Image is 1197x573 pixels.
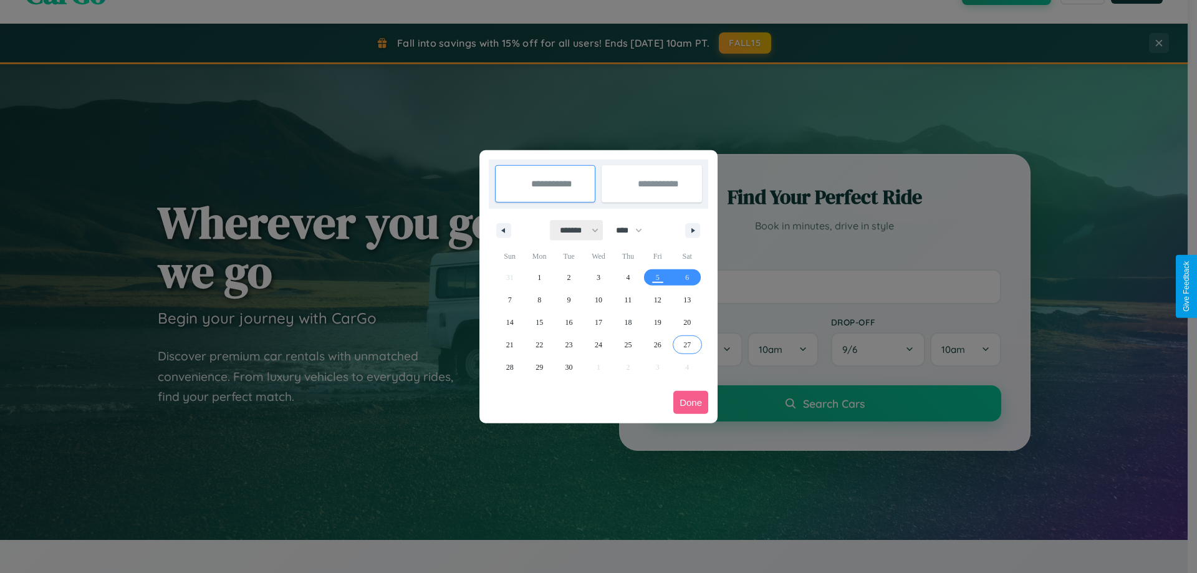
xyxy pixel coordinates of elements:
button: 26 [643,334,672,356]
span: Mon [524,246,554,266]
span: Sat [673,246,702,266]
span: 27 [683,334,691,356]
span: 16 [565,311,573,334]
button: 23 [554,334,584,356]
span: 23 [565,334,573,356]
span: 12 [654,289,661,311]
button: 24 [584,334,613,356]
span: 17 [595,311,602,334]
span: 19 [654,311,661,334]
span: 4 [626,266,630,289]
button: 10 [584,289,613,311]
span: 30 [565,356,573,378]
button: 27 [673,334,702,356]
span: 5 [656,266,660,289]
span: 22 [536,334,543,356]
button: 16 [554,311,584,334]
span: 11 [625,289,632,311]
span: 7 [508,289,512,311]
button: 2 [554,266,584,289]
button: Done [673,391,708,414]
span: 21 [506,334,514,356]
button: 6 [673,266,702,289]
button: 30 [554,356,584,378]
span: 24 [595,334,602,356]
button: 9 [554,289,584,311]
span: 6 [685,266,689,289]
button: 28 [495,356,524,378]
button: 18 [613,311,643,334]
button: 14 [495,311,524,334]
span: 25 [624,334,632,356]
span: 15 [536,311,543,334]
span: 1 [537,266,541,289]
button: 19 [643,311,672,334]
span: Tue [554,246,584,266]
span: 18 [624,311,632,334]
span: 28 [506,356,514,378]
button: 20 [673,311,702,334]
button: 13 [673,289,702,311]
button: 11 [613,289,643,311]
button: 3 [584,266,613,289]
button: 8 [524,289,554,311]
span: 9 [567,289,571,311]
span: 29 [536,356,543,378]
span: 2 [567,266,571,289]
button: 7 [495,289,524,311]
button: 22 [524,334,554,356]
button: 4 [613,266,643,289]
span: Sun [495,246,524,266]
span: 3 [597,266,600,289]
span: 10 [595,289,602,311]
button: 12 [643,289,672,311]
span: 13 [683,289,691,311]
span: 20 [683,311,691,334]
span: Fri [643,246,672,266]
span: 8 [537,289,541,311]
span: 26 [654,334,661,356]
span: Wed [584,246,613,266]
button: 15 [524,311,554,334]
span: Thu [613,246,643,266]
span: 14 [506,311,514,334]
div: Give Feedback [1182,261,1191,312]
button: 25 [613,334,643,356]
button: 21 [495,334,524,356]
button: 5 [643,266,672,289]
button: 29 [524,356,554,378]
button: 17 [584,311,613,334]
button: 1 [524,266,554,289]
